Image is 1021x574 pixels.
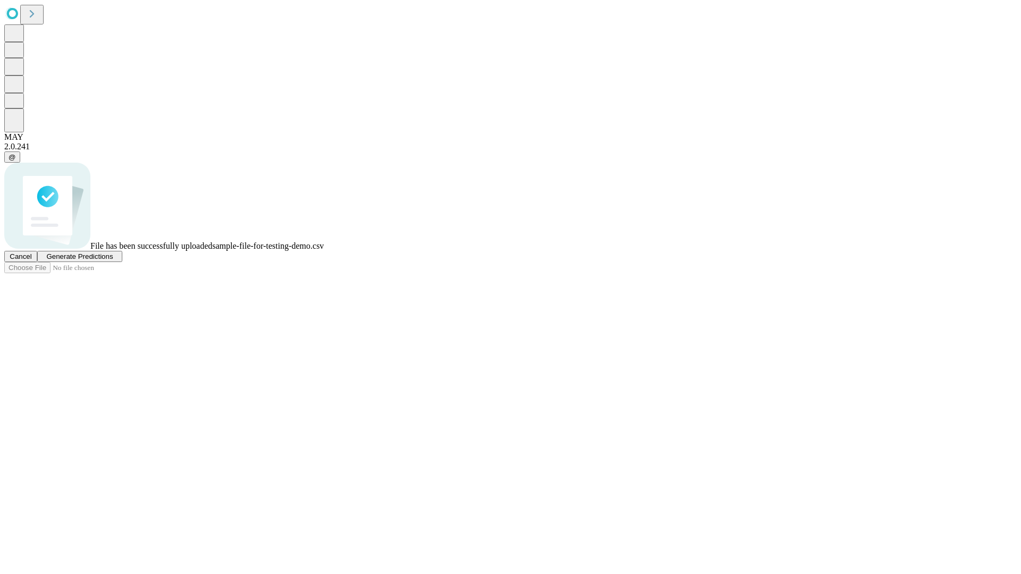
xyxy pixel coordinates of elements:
span: Cancel [10,252,32,260]
button: Generate Predictions [37,251,122,262]
span: @ [9,153,16,161]
div: 2.0.241 [4,142,1017,151]
span: sample-file-for-testing-demo.csv [212,241,324,250]
span: File has been successfully uploaded [90,241,212,250]
button: Cancel [4,251,37,262]
div: MAY [4,132,1017,142]
span: Generate Predictions [46,252,113,260]
button: @ [4,151,20,163]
